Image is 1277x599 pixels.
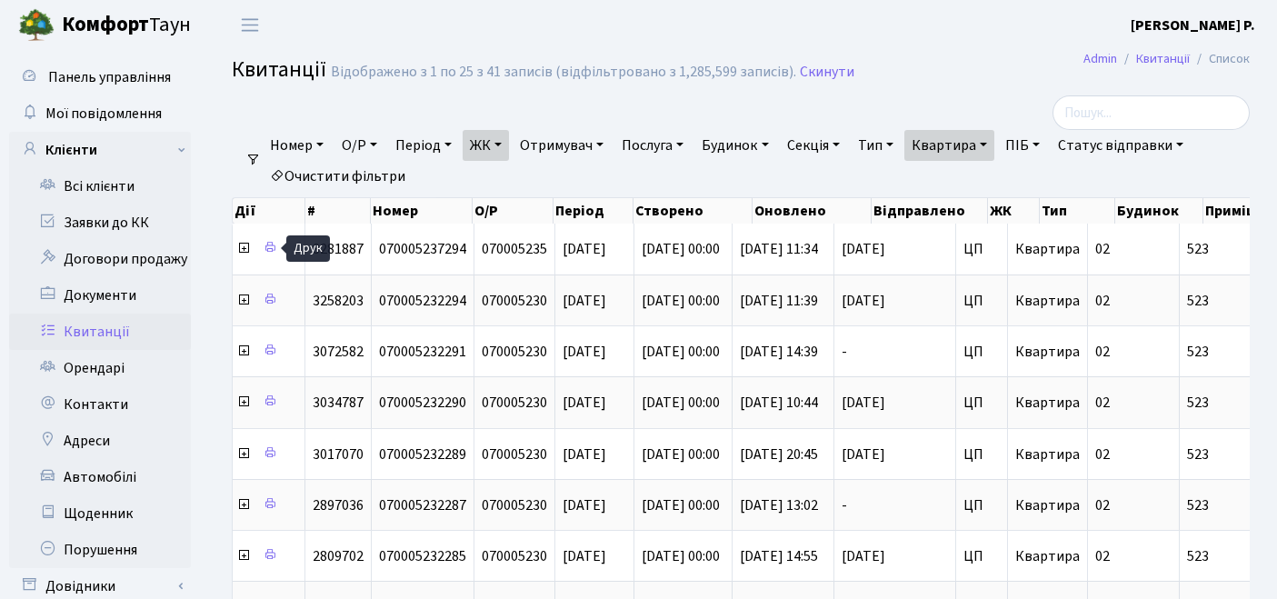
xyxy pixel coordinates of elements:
span: [DATE] 20:45 [740,444,818,464]
th: Тип [1040,198,1116,224]
span: Таун [62,10,191,41]
b: [PERSON_NAME] Р. [1131,15,1255,35]
a: Квартира [904,130,994,161]
span: [DATE] [563,495,606,515]
span: Квартира [1015,393,1080,413]
a: Тип [851,130,901,161]
span: 070005232287 [379,495,466,515]
span: 02 [1095,495,1110,515]
span: [DATE] 11:39 [740,291,818,311]
span: Квитанції [232,54,326,85]
span: [DATE] [563,239,606,259]
span: 070005232289 [379,444,466,464]
span: 070005230 [482,342,547,362]
span: 070005230 [482,495,547,515]
span: [DATE] [842,242,948,256]
span: - [842,498,948,513]
span: [DATE] 00:00 [642,444,720,464]
a: Очистити фільтри [263,161,413,192]
span: [DATE] 14:39 [740,342,818,362]
span: [DATE] [842,549,948,564]
span: 3072582 [313,342,364,362]
a: Будинок [694,130,775,161]
span: ЦП [963,447,1000,462]
span: 02 [1095,444,1110,464]
span: Квартира [1015,342,1080,362]
button: Переключити навігацію [227,10,273,40]
span: 3034787 [313,393,364,413]
span: 070005235 [482,239,547,259]
span: 070005230 [482,393,547,413]
span: [DATE] 14:55 [740,546,818,566]
span: [DATE] [563,291,606,311]
span: [DATE] 00:00 [642,393,720,413]
span: Квартира [1015,546,1080,566]
span: Панель управління [48,67,171,87]
a: Всі клієнти [9,168,191,205]
a: Документи [9,277,191,314]
a: Контакти [9,386,191,423]
span: ЦП [963,549,1000,564]
th: Створено [634,198,753,224]
a: Номер [263,130,331,161]
span: 070005232290 [379,393,466,413]
span: [DATE] 13:02 [740,495,818,515]
span: Мої повідомлення [45,104,162,124]
nav: breadcrumb [1056,40,1277,78]
span: 02 [1095,239,1110,259]
span: 3017070 [313,444,364,464]
a: Admin [1083,49,1117,68]
span: ЦП [963,498,1000,513]
span: 3258203 [313,291,364,311]
span: 02 [1095,342,1110,362]
span: [DATE] [842,447,948,462]
span: 3281887 [313,239,364,259]
a: О/Р [334,130,384,161]
a: Мої повідомлення [9,95,191,132]
span: 02 [1095,291,1110,311]
span: 070005237294 [379,239,466,259]
span: [DATE] 11:34 [740,239,818,259]
span: ЦП [963,395,1000,410]
span: [DATE] [842,294,948,308]
span: Квартира [1015,291,1080,311]
span: Квартира [1015,495,1080,515]
input: Пошук... [1053,95,1250,130]
a: Квитанції [1136,49,1190,68]
span: - [842,344,948,359]
a: Квитанції [9,314,191,350]
span: 2897036 [313,495,364,515]
a: Договори продажу [9,241,191,277]
th: Період [554,198,634,224]
span: 02 [1095,546,1110,566]
span: [DATE] [563,546,606,566]
th: Відправлено [872,198,987,224]
span: [DATE] [842,395,948,410]
th: Будинок [1115,198,1202,224]
span: 070005230 [482,546,547,566]
span: Квартира [1015,239,1080,259]
a: Скинути [800,64,854,81]
th: Дії [233,198,305,224]
th: ЖК [988,198,1040,224]
b: Комфорт [62,10,149,39]
img: logo.png [18,7,55,44]
a: Отримувач [513,130,611,161]
span: [DATE] [563,342,606,362]
span: ЦП [963,344,1000,359]
a: Період [388,130,459,161]
div: Відображено з 1 по 25 з 41 записів (відфільтровано з 1,285,599 записів). [331,64,796,81]
span: [DATE] [563,444,606,464]
li: Список [1190,49,1250,69]
span: 2809702 [313,546,364,566]
span: 070005230 [482,291,547,311]
a: Заявки до КК [9,205,191,241]
a: Порушення [9,532,191,568]
span: 070005230 [482,444,547,464]
span: 070005232291 [379,342,466,362]
a: Послуга [614,130,691,161]
th: Оновлено [753,198,872,224]
span: 02 [1095,393,1110,413]
span: [DATE] 00:00 [642,495,720,515]
a: Адреси [9,423,191,459]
